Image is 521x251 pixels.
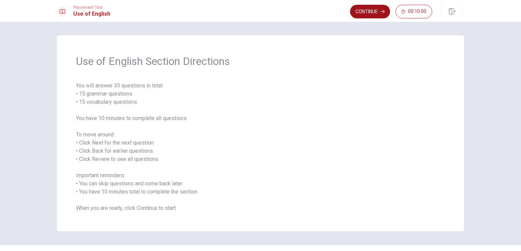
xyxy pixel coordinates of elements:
[76,54,445,68] span: Use of English Section Directions
[73,5,110,10] span: Placement Test
[73,10,110,18] h1: Use of English
[350,5,390,18] button: Continue
[76,82,445,212] span: You will answer 30 questions in total: • 15 grammar questions • 15 vocabulary questions You have ...
[408,9,426,14] span: 00:10:00
[395,5,432,18] button: 00:10:00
